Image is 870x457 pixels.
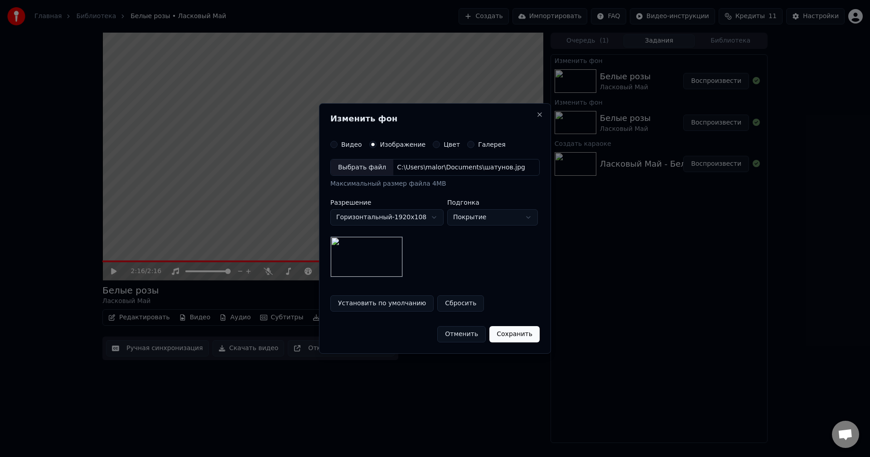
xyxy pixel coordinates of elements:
button: Отменить [437,326,486,342]
label: Подгонка [447,199,538,206]
label: Видео [341,141,362,148]
button: Сбросить [437,295,484,312]
div: Выбрать файл [331,159,393,176]
div: Максимальный размер файла 4MB [330,180,540,189]
label: Галерея [478,141,506,148]
div: C:\Users\malor\Documents\шатунов.jpg [393,163,529,172]
label: Изображение [380,141,426,148]
button: Сохранить [489,326,540,342]
label: Цвет [444,141,460,148]
button: Установить по умолчанию [330,295,434,312]
label: Разрешение [330,199,444,206]
h2: Изменить фон [330,115,540,123]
